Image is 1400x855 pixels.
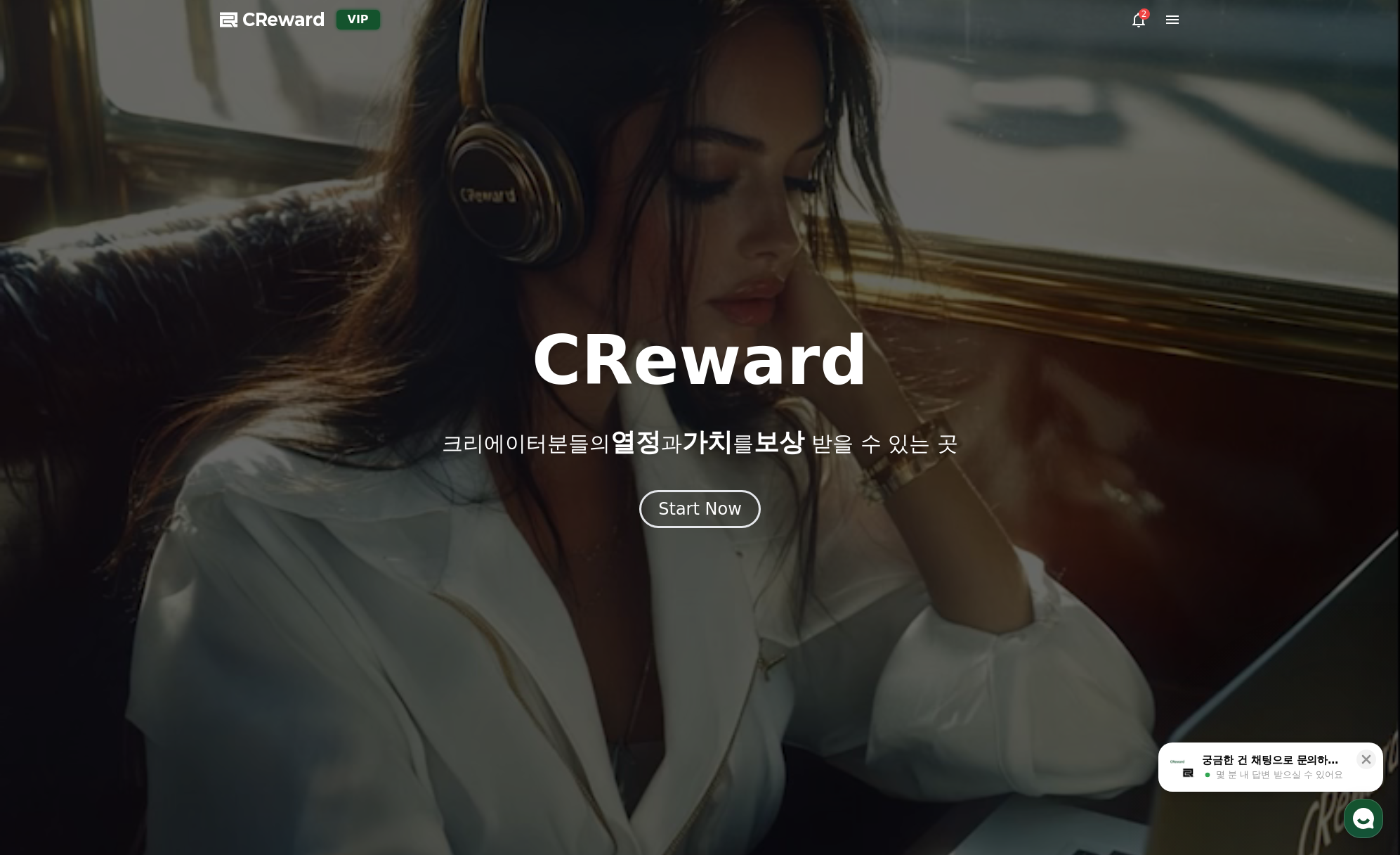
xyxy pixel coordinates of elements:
[639,490,761,528] button: Start Now
[1139,8,1150,20] div: 2
[639,504,761,517] a: Start Now
[1130,11,1147,28] a: 2
[220,8,325,31] a: CReward
[336,10,380,30] div: VIP
[532,327,868,394] h1: CReward
[442,428,957,456] p: 크리에이터분들의 과 를 받을 수 있는 곳
[658,498,742,520] div: Start Now
[610,427,661,456] span: 열정
[754,427,804,456] span: 보상
[242,8,325,31] span: CReward
[682,427,733,456] span: 가치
